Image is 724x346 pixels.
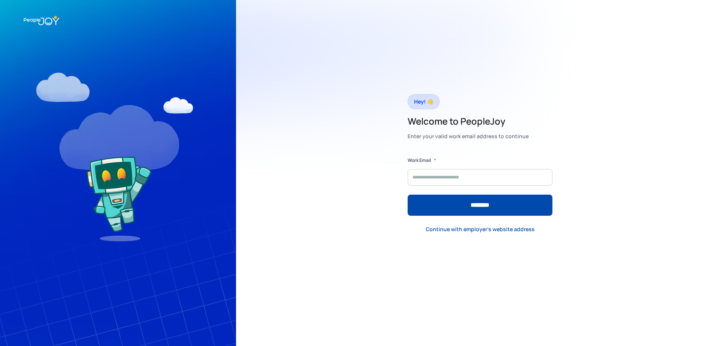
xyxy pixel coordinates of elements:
[408,115,529,127] h2: Welcome to PeopleJoy
[408,131,529,142] div: Enter your valid work email address to continue
[408,157,552,216] form: Form
[426,226,535,233] div: Continue with employer's website address
[414,96,433,107] div: Hey! 👋
[420,221,541,237] a: Continue with employer's website address
[408,157,431,164] label: Work Email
